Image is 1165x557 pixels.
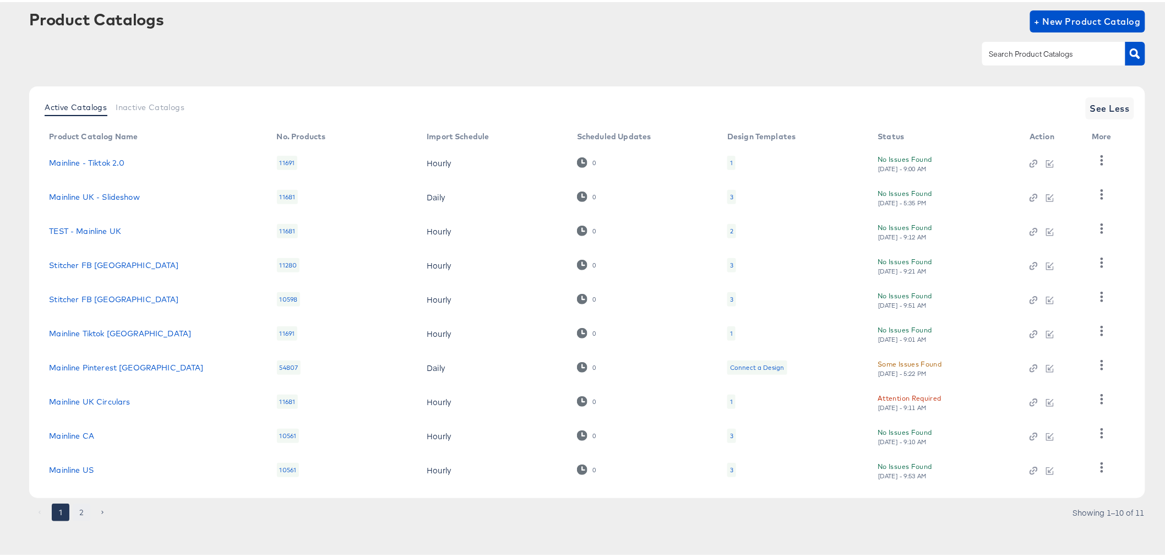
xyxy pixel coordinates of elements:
div: 3 [730,429,733,438]
div: 0 [592,259,596,267]
div: Connect a Design [730,361,784,370]
span: + New Product Catalog [1035,12,1141,27]
button: Go to next page [94,501,111,519]
button: See Less [1086,95,1134,117]
div: 2 [730,225,733,233]
th: Status [869,126,1021,144]
td: Daily [418,178,568,212]
td: Daily [418,348,568,383]
div: [DATE] - 9:11 AM [878,402,928,409]
a: Mainline UK Circulars [49,395,130,404]
a: Mainline Tiktok [GEOGRAPHIC_DATA] [49,327,191,336]
div: 11691 [277,154,298,168]
div: 0 [592,157,596,165]
div: Showing 1–10 of 11 [1073,506,1145,514]
button: Some Issues Found[DATE] - 5:22 PM [878,356,942,375]
span: Active Catalogs [45,101,107,110]
div: 1 [730,395,733,404]
div: 1 [727,154,736,168]
a: Mainline UK - Slideshow [49,190,139,199]
td: Hourly [418,314,568,348]
div: 0 [577,428,596,439]
div: [DATE] - 5:22 PM [878,368,928,375]
a: Mainline CA [49,429,94,438]
div: 11691 [277,324,298,338]
div: 11681 [277,392,298,407]
div: 0 [592,327,596,335]
div: 0 [592,464,596,472]
div: 0 [577,189,596,200]
td: Hourly [418,451,568,485]
div: 0 [577,292,596,302]
div: 10598 [277,290,301,304]
div: 0 [577,394,596,405]
div: 0 [592,362,596,369]
div: Design Templates [727,130,796,139]
div: 3 [730,293,733,302]
div: 0 [592,430,596,438]
div: 3 [727,427,736,441]
div: Product Catalog Name [49,130,138,139]
td: Hourly [418,144,568,178]
div: 0 [577,155,596,166]
div: 10561 [277,427,300,441]
td: Hourly [418,383,568,417]
div: 10561 [277,461,300,475]
a: Mainline Pinterest [GEOGRAPHIC_DATA] [49,361,203,370]
div: 54807 [277,358,301,373]
div: 1 [727,324,736,338]
div: 3 [730,190,733,199]
th: More [1084,126,1125,144]
div: 0 [592,293,596,301]
td: Hourly [418,417,568,451]
button: + New Product Catalog [1030,8,1145,30]
span: See Less [1090,99,1130,114]
div: 3 [727,290,736,304]
div: 11280 [277,256,300,270]
a: Mainline - Tiktok 2.0 [49,156,124,165]
nav: pagination navigation [29,501,113,519]
button: Attention Required[DATE] - 9:11 AM [878,390,941,409]
div: Some Issues Found [878,356,942,368]
a: Mainline US [49,463,94,472]
span: Inactive Catalogs [116,101,184,110]
input: Search Product Catalogs [987,46,1104,58]
div: Scheduled Updates [577,130,651,139]
div: 0 [592,396,596,403]
div: 11681 [277,188,298,202]
div: 3 [730,463,733,472]
div: 1 [730,327,733,336]
div: 3 [730,259,733,267]
div: 1 [727,392,736,407]
div: 1 [730,156,733,165]
div: Connect a Design [727,358,787,373]
div: 0 [592,191,596,199]
div: 0 [577,326,596,336]
div: No. Products [277,130,326,139]
td: Hourly [418,246,568,280]
a: TEST - Mainline UK [49,225,121,233]
div: 0 [577,258,596,268]
div: 11681 [277,222,298,236]
div: 3 [727,461,736,475]
div: Attention Required [878,390,941,402]
a: Stitcher FB [GEOGRAPHIC_DATA] [49,259,178,267]
div: 0 [577,223,596,234]
a: Stitcher FB [GEOGRAPHIC_DATA] [49,293,178,302]
div: 3 [727,188,736,202]
td: Hourly [418,212,568,246]
div: Product Catalogs [29,8,164,26]
div: 0 [577,360,596,370]
div: 2 [727,222,736,236]
div: 0 [577,462,596,473]
div: 3 [727,256,736,270]
td: Hourly [418,280,568,314]
div: 0 [592,225,596,233]
button: Go to page 2 [73,501,90,519]
th: Action [1021,126,1083,144]
div: Import Schedule [427,130,489,139]
button: page 1 [52,501,69,519]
